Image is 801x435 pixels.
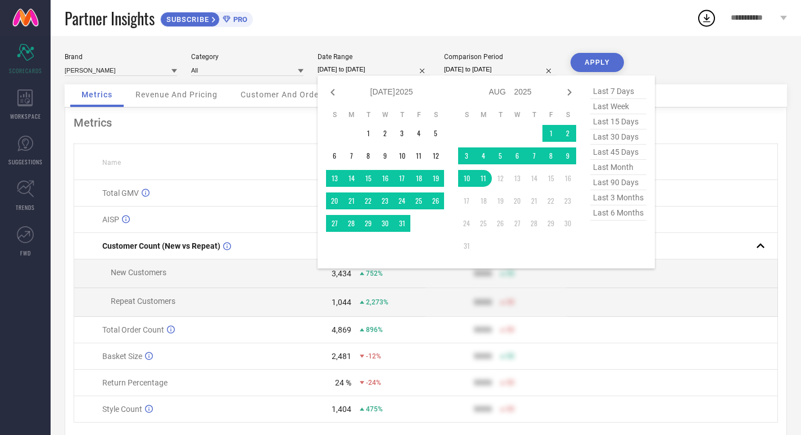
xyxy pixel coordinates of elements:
[542,147,559,164] td: Fri Aug 08 2025
[492,147,509,164] td: Tue Aug 05 2025
[326,110,343,119] th: Sunday
[526,192,542,209] td: Thu Aug 21 2025
[458,147,475,164] td: Sun Aug 03 2025
[458,192,475,209] td: Sun Aug 17 2025
[318,53,430,61] div: Date Range
[10,112,41,120] span: WORKSPACE
[393,192,410,209] td: Thu Jul 24 2025
[230,15,247,24] span: PRO
[191,53,304,61] div: Category
[506,270,514,277] span: 50
[111,268,166,277] span: New Customers
[8,158,43,166] span: SUGGESTIONS
[332,325,351,334] div: 4,869
[160,9,253,27] a: SUBSCRIBEPRO
[410,125,427,142] td: Fri Jul 04 2025
[509,170,526,187] td: Wed Aug 13 2025
[427,147,444,164] td: Sat Jul 12 2025
[475,147,492,164] td: Mon Aug 04 2025
[559,192,576,209] td: Sat Aug 23 2025
[360,192,377,209] td: Tue Jul 22 2025
[506,352,514,360] span: 50
[492,215,509,232] td: Tue Aug 26 2025
[563,86,576,99] div: Next month
[326,170,343,187] td: Sun Jul 13 2025
[542,170,559,187] td: Fri Aug 15 2025
[102,159,121,167] span: Name
[492,110,509,119] th: Tuesday
[590,160,646,175] span: last month
[326,192,343,209] td: Sun Jul 20 2025
[65,53,177,61] div: Brand
[102,325,164,334] span: Total Order Count
[366,298,388,306] span: 2,273%
[102,241,220,250] span: Customer Count (New vs Repeat)
[343,110,360,119] th: Monday
[509,110,526,119] th: Wednesday
[393,147,410,164] td: Thu Jul 10 2025
[492,170,509,187] td: Tue Aug 12 2025
[542,192,559,209] td: Fri Aug 22 2025
[474,269,492,278] div: 9999
[82,90,112,99] span: Metrics
[241,90,327,99] span: Customer And Orders
[326,86,340,99] div: Previous month
[377,170,393,187] td: Wed Jul 16 2025
[492,192,509,209] td: Tue Aug 19 2025
[590,205,646,221] span: last 6 months
[377,125,393,142] td: Wed Jul 02 2025
[393,215,410,232] td: Thu Jul 31 2025
[326,147,343,164] td: Sun Jul 06 2025
[16,203,35,212] span: TRENDS
[410,192,427,209] td: Fri Jul 25 2025
[475,110,492,119] th: Monday
[571,53,624,72] button: APPLY
[65,7,155,30] span: Partner Insights
[360,110,377,119] th: Tuesday
[102,215,119,224] span: AISP
[102,352,142,361] span: Basket Size
[366,352,381,360] span: -12%
[332,269,351,278] div: 3,434
[526,110,542,119] th: Thursday
[427,192,444,209] td: Sat Jul 26 2025
[332,298,351,307] div: 1,044
[427,125,444,142] td: Sat Jul 05 2025
[135,90,218,99] span: Revenue And Pricing
[590,99,646,114] span: last week
[366,405,383,413] span: 475%
[475,170,492,187] td: Mon Aug 11 2025
[458,170,475,187] td: Sun Aug 10 2025
[360,147,377,164] td: Tue Jul 08 2025
[9,66,42,75] span: SCORECARDS
[360,125,377,142] td: Tue Jul 01 2025
[559,147,576,164] td: Sat Aug 09 2025
[393,125,410,142] td: Thu Jul 03 2025
[332,405,351,414] div: 1,404
[542,125,559,142] td: Fri Aug 01 2025
[590,190,646,205] span: last 3 months
[506,326,514,334] span: 50
[366,326,383,334] span: 896%
[506,379,514,387] span: 50
[335,378,351,387] div: 24 %
[509,215,526,232] td: Wed Aug 27 2025
[377,147,393,164] td: Wed Jul 09 2025
[360,215,377,232] td: Tue Jul 29 2025
[559,170,576,187] td: Sat Aug 16 2025
[526,170,542,187] td: Thu Aug 14 2025
[343,215,360,232] td: Mon Jul 28 2025
[475,215,492,232] td: Mon Aug 25 2025
[111,297,175,306] span: Repeat Customers
[377,215,393,232] td: Wed Jul 30 2025
[410,110,427,119] th: Friday
[377,192,393,209] td: Wed Jul 23 2025
[458,215,475,232] td: Sun Aug 24 2025
[458,237,475,254] td: Sun Aug 31 2025
[509,147,526,164] td: Wed Aug 06 2025
[366,379,381,387] span: -24%
[393,170,410,187] td: Thu Jul 17 2025
[475,192,492,209] td: Mon Aug 18 2025
[343,170,360,187] td: Mon Jul 14 2025
[318,64,430,75] input: Select date range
